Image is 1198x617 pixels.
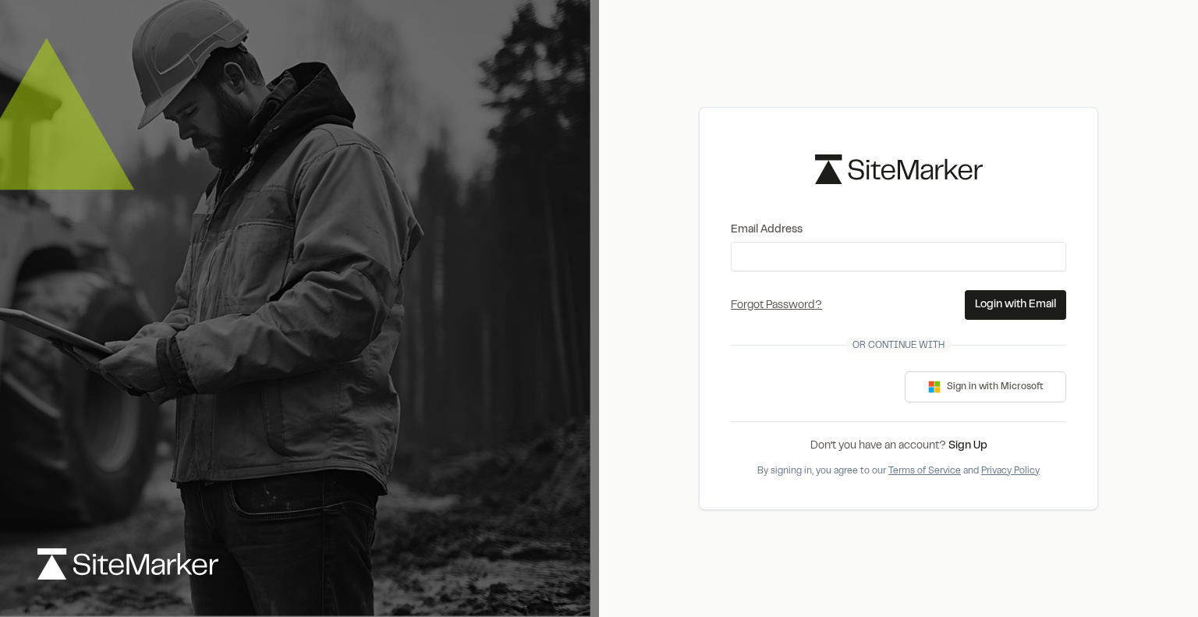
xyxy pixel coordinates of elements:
img: logo-black-rebrand.svg [815,154,983,183]
div: Don’t you have an account? [731,438,1066,455]
a: Sign Up [948,441,987,451]
button: Terms of Service [888,464,961,478]
a: Forgot Password? [731,301,822,310]
span: Or continue with [846,339,951,353]
img: logo-white-rebrand.svg [37,548,218,580]
iframe: Sign in with Google Button [723,370,881,404]
button: Privacy Policy [981,464,1040,478]
button: Login with Email [965,290,1066,320]
label: Email Address [731,222,1066,239]
div: By signing in, you agree to our and [731,464,1066,478]
button: Sign in with Microsoft [905,371,1066,402]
